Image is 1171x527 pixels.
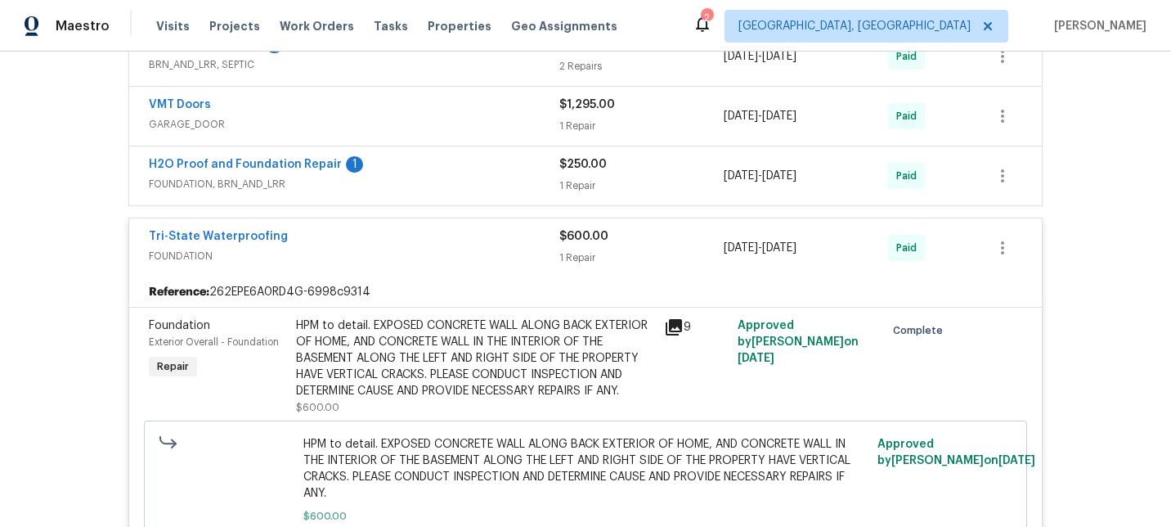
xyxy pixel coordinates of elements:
span: - [724,48,796,65]
span: [DATE] [762,242,796,254]
span: [PERSON_NAME] [1048,18,1146,34]
span: $600.00 [296,403,339,412]
div: 262EPE6A0RD4G-6998c9314 [129,277,1042,307]
span: [DATE] [762,110,796,122]
span: $600.00 [559,231,608,242]
span: Maestro [56,18,110,34]
div: 2 [701,10,712,26]
div: HPM to detail. EXPOSED CONCRETE WALL ALONG BACK EXTERIOR OF HOME, AND CONCRETE WALL IN THE INTERI... [296,318,654,399]
span: Work Orders [280,18,354,34]
span: [DATE] [724,110,758,122]
span: [DATE] [724,51,758,62]
div: 1 Repair [559,178,724,194]
span: [DATE] [724,170,758,182]
span: Approved by [PERSON_NAME] on [738,320,859,364]
span: Paid [896,240,923,256]
span: Paid [896,168,923,184]
span: Repair [150,358,195,375]
a: VMT Doors [149,99,211,110]
a: H2O Proof and Foundation Repair [149,159,342,170]
span: - [724,240,796,256]
div: 9 [664,318,728,337]
span: [DATE] [724,242,758,254]
span: [DATE] [738,353,774,364]
div: 1 [346,156,363,173]
span: Properties [428,18,491,34]
span: $1,295.00 [559,99,615,110]
span: Foundation [149,320,210,331]
div: 1 Repair [559,250,724,266]
span: [DATE] [762,170,796,182]
span: FOUNDATION [149,248,559,264]
span: [DATE] [998,455,1035,466]
span: Approved by [PERSON_NAME] on [877,439,1035,466]
div: 2 Repairs [559,58,724,74]
span: Projects [209,18,260,34]
a: Tri-State Waterproofing [149,231,288,242]
span: Visits [156,18,190,34]
span: Paid [896,48,923,65]
div: 1 Repair [559,118,724,134]
span: Tasks [374,20,408,32]
span: Exterior Overall - Foundation [149,337,279,347]
span: $250.00 [559,159,607,170]
span: BRN_AND_LRR, SEPTIC [149,56,559,73]
span: Geo Assignments [511,18,617,34]
span: GARAGE_DOOR [149,116,559,133]
span: - [724,168,796,184]
span: - [724,108,796,124]
span: Paid [896,108,923,124]
span: $600.00 [303,508,868,525]
b: Reference: [149,284,209,300]
span: [GEOGRAPHIC_DATA], [GEOGRAPHIC_DATA] [738,18,971,34]
span: [DATE] [762,51,796,62]
span: HPM to detail. EXPOSED CONCRETE WALL ALONG BACK EXTERIOR OF HOME, AND CONCRETE WALL IN THE INTERI... [303,436,868,502]
span: FOUNDATION, BRN_AND_LRR [149,176,559,192]
span: Complete [893,322,949,339]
